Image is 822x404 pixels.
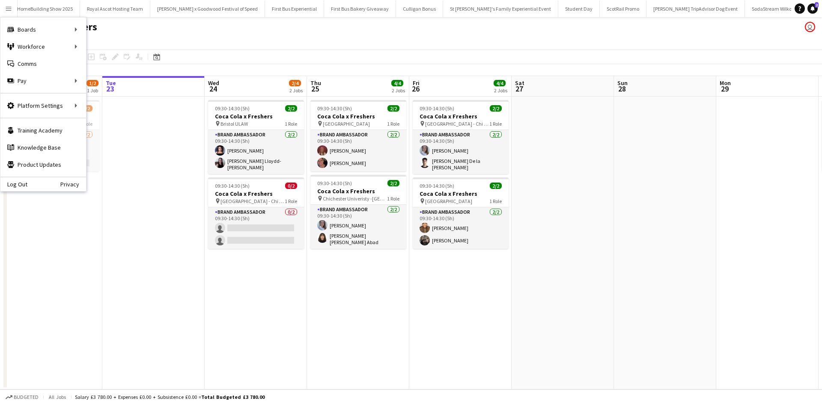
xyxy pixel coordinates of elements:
span: 1 Role [387,121,399,127]
button: Budgeted [4,392,40,402]
button: First Bus Experiential [265,0,324,17]
h3: Coca Cola x Freshers [208,190,304,198]
span: 2 [815,2,819,8]
span: Chichester Univeristy -[GEOGRAPHIC_DATA] BAX [323,195,387,202]
span: 29 [718,84,731,94]
app-job-card: 09:30-14:30 (5h)0/2Coca Cola x Freshers [GEOGRAPHIC_DATA] - Chi Site NUS1 RoleBrand Ambassador0/2... [208,177,304,249]
span: Thu [310,79,321,87]
span: All jobs [47,394,68,400]
h3: Coca Cola x Freshers [208,112,304,120]
a: Comms [0,55,86,72]
div: 2 Jobs [494,87,507,94]
app-card-role: Brand Ambassador2/209:30-14:30 (5h)[PERSON_NAME][PERSON_NAME] [413,207,509,249]
span: 2/2 [387,105,399,112]
span: 1 Role [285,198,297,204]
div: Salary £3 780.00 + Expenses £0.00 + Subsistence £0.00 = [75,394,265,400]
span: 1 Role [285,121,297,127]
span: 2/2 [285,105,297,112]
span: 2/2 [490,105,502,112]
button: Royal Ascot Hosting Team [80,0,150,17]
button: [PERSON_NAME] x Goodwood Festival of Speed [150,0,265,17]
app-user-avatar: Joanne Milne [805,22,815,32]
div: Platform Settings [0,97,86,114]
app-card-role: Brand Ambassador2/209:30-14:30 (5h)[PERSON_NAME][PERSON_NAME] Lloydd-[PERSON_NAME] [208,130,304,174]
button: ScotRail Promo [600,0,646,17]
span: 09:30-14:30 (5h) [215,183,250,189]
span: Bristol ULAW [220,121,248,127]
span: 1/2 [86,80,98,86]
a: Log Out [0,181,27,188]
div: 2 Jobs [392,87,405,94]
span: 09:30-14:30 (5h) [420,183,454,189]
button: SodaStream Wilko [745,0,799,17]
span: [GEOGRAPHIC_DATA] [323,121,370,127]
span: Sat [515,79,524,87]
span: [GEOGRAPHIC_DATA] - Chi Site BAX [425,121,489,127]
span: 25 [309,84,321,94]
span: 4/4 [494,80,506,86]
h3: Coca Cola x Freshers [413,190,509,198]
span: 0/2 [285,183,297,189]
span: 2/2 [490,183,502,189]
div: 2 Jobs [289,87,303,94]
app-card-role: Brand Ambassador2/209:30-14:30 (5h)[PERSON_NAME][PERSON_NAME] De la [PERSON_NAME] [413,130,509,174]
span: Tue [106,79,116,87]
span: [GEOGRAPHIC_DATA] [425,198,472,204]
app-card-role: Brand Ambassador2/209:30-14:30 (5h)[PERSON_NAME][PERSON_NAME] [PERSON_NAME] Abad [310,205,406,249]
span: 09:30-14:30 (5h) [317,180,352,186]
a: Privacy [60,181,86,188]
span: 28 [616,84,628,94]
div: Pay [0,72,86,89]
span: 1 Role [387,195,399,202]
button: Culligan Bonus [396,0,443,17]
a: 2 [807,3,818,14]
span: 1 Role [489,121,502,127]
span: Wed [208,79,219,87]
app-job-card: 09:30-14:30 (5h)2/2Coca Cola x Freshers [GEOGRAPHIC_DATA]1 RoleBrand Ambassador2/209:30-14:30 (5h... [310,100,406,171]
span: 27 [514,84,524,94]
span: 09:30-14:30 (5h) [215,105,250,112]
span: 23 [104,84,116,94]
app-card-role: Brand Ambassador2/209:30-14:30 (5h)[PERSON_NAME][PERSON_NAME] [310,130,406,171]
span: 2/4 [289,80,301,86]
app-job-card: 09:30-14:30 (5h)2/2Coca Cola x Freshers Bristol ULAW1 RoleBrand Ambassador2/209:30-14:30 (5h)[PER... [208,100,304,174]
span: Fri [413,79,420,87]
span: 09:30-14:30 (5h) [317,105,352,112]
span: 09:30-14:30 (5h) [420,105,454,112]
a: Knowledge Base [0,139,86,156]
a: Training Academy [0,122,86,139]
span: Mon [720,79,731,87]
app-job-card: 09:30-14:30 (5h)2/2Coca Cola x Freshers [GEOGRAPHIC_DATA]1 RoleBrand Ambassador2/209:30-14:30 (5h... [413,177,509,249]
div: Workforce [0,38,86,55]
div: 1 Job [87,87,98,94]
span: Total Budgeted £3 780.00 [201,394,265,400]
span: 4/4 [391,80,403,86]
span: 1 Role [489,198,502,204]
app-job-card: 09:30-14:30 (5h)2/2Coca Cola x Freshers Chichester Univeristy -[GEOGRAPHIC_DATA] BAX1 RoleBrand A... [310,175,406,249]
h3: Coca Cola x Freshers [310,187,406,195]
app-job-card: 09:30-14:30 (5h)2/2Coca Cola x Freshers [GEOGRAPHIC_DATA] - Chi Site BAX1 RoleBrand Ambassador2/2... [413,100,509,174]
span: Budgeted [14,394,39,400]
span: 24 [207,84,219,94]
button: Student Day [558,0,600,17]
button: St [PERSON_NAME]'s Family Experiential Event [443,0,558,17]
h3: Coca Cola x Freshers [413,112,509,120]
span: 26 [411,84,420,94]
span: 2/2 [387,180,399,186]
a: Product Updates [0,156,86,173]
app-card-role: Brand Ambassador0/209:30-14:30 (5h) [208,207,304,249]
button: First Bus Bakery Giveaway [324,0,396,17]
button: [PERSON_NAME] TripAdvisor Dog Event [646,0,745,17]
span: Sun [617,79,628,87]
span: [GEOGRAPHIC_DATA] - Chi Site NUS [220,198,285,204]
h3: Coca Cola x Freshers [310,112,406,120]
div: Boards [0,21,86,38]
